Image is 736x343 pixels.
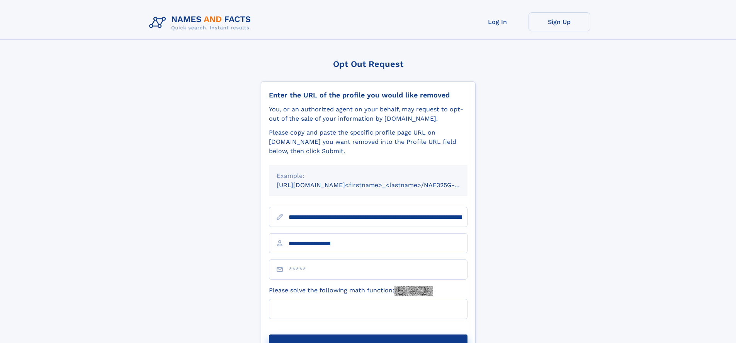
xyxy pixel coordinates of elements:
[269,91,467,99] div: Enter the URL of the profile you would like removed
[467,12,529,31] a: Log In
[269,105,467,123] div: You, or an authorized agent on your behalf, may request to opt-out of the sale of your informatio...
[529,12,590,31] a: Sign Up
[269,128,467,156] div: Please copy and paste the specific profile page URL on [DOMAIN_NAME] you want removed into the Pr...
[261,59,476,69] div: Opt Out Request
[146,12,257,33] img: Logo Names and Facts
[277,181,482,189] small: [URL][DOMAIN_NAME]<firstname>_<lastname>/NAF325G-xxxxxxxx
[277,171,460,181] div: Example:
[269,286,433,296] label: Please solve the following math function:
